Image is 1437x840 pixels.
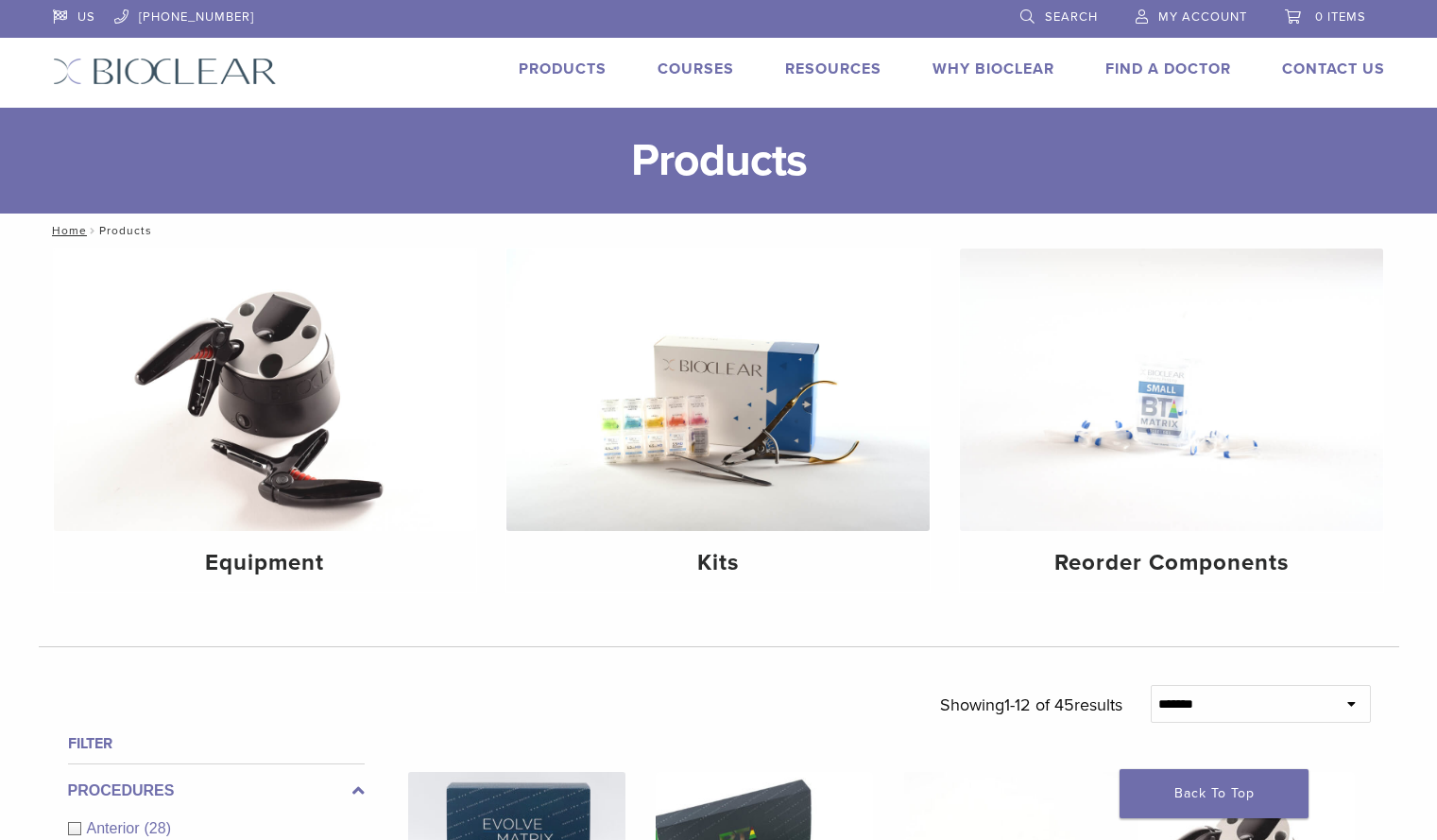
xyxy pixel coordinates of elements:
nav: Products [39,214,1399,248]
img: Kits [506,249,930,531]
a: Contact Us [1282,60,1385,78]
span: / [87,226,99,235]
img: Reorder Components [960,249,1383,531]
label: Procedures [68,780,365,802]
a: Products [519,60,607,78]
h4: Kits [522,546,915,580]
a: Equipment [54,249,477,592]
a: Why Bioclear [932,60,1054,78]
a: Find A Doctor [1105,60,1231,78]
p: Showing results [940,685,1122,725]
span: Anterior [87,820,145,836]
a: Kits [506,249,930,592]
a: Courses [658,60,734,78]
a: Home [46,224,87,237]
a: Reorder Components [960,249,1383,592]
img: Equipment [54,249,477,531]
span: Search [1045,9,1098,25]
span: My Account [1158,9,1247,25]
a: Resources [785,60,881,78]
h4: Filter [68,732,365,755]
span: (28) [145,820,171,836]
h4: Equipment [69,546,462,580]
a: Back To Top [1120,769,1309,818]
span: 0 items [1315,9,1366,25]
span: 1-12 of 45 [1004,694,1074,715]
h4: Reorder Components [975,546,1368,580]
img: Bioclear [53,58,277,85]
